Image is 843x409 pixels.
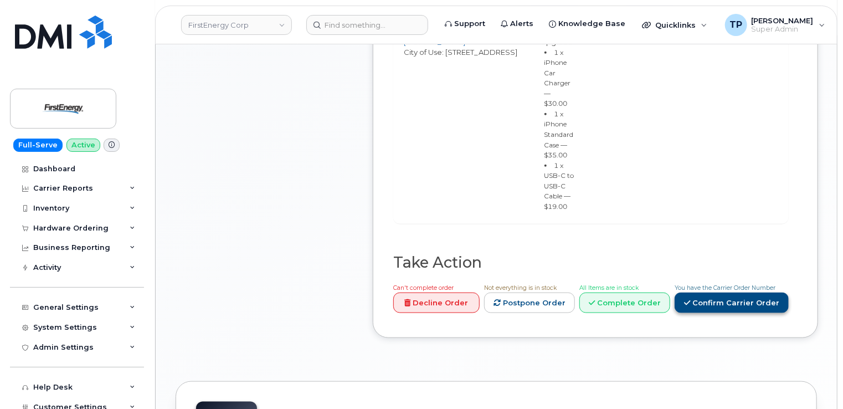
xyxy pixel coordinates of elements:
[634,14,715,36] div: Quicklinks
[752,16,814,25] span: [PERSON_NAME]
[306,15,428,35] input: Find something...
[544,161,574,211] small: 1 x USB-C to USB-C Cable — $19.00
[579,293,670,313] a: Complete Order
[484,284,557,292] span: Not everything is in stock
[579,284,639,292] span: All Items are in stock
[404,27,471,46] a: [EMAIL_ADDRESS][DOMAIN_NAME]
[484,293,575,313] a: Postpone Order
[558,18,625,29] span: Knowledge Base
[393,254,789,271] h2: Take Action
[437,13,493,35] a: Support
[493,13,541,35] a: Alerts
[655,21,696,29] span: Quicklinks
[510,18,533,29] span: Alerts
[544,48,571,108] small: 1 x iPhone Car Charger — $30.00
[454,18,485,29] span: Support
[541,13,633,35] a: Knowledge Base
[717,14,833,36] div: Tyler Pollock
[393,284,454,292] span: Can't complete order
[729,18,742,32] span: TP
[393,293,480,313] a: Decline Order
[544,110,574,159] small: 1 x iPhone Standard Case — $35.00
[675,293,789,313] a: Confirm Carrier Order
[181,15,292,35] a: FirstEnergy Corp
[675,284,775,292] span: You have the Carrier Order Number
[795,361,835,401] iframe: Messenger Launcher
[752,25,814,34] span: Super Admin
